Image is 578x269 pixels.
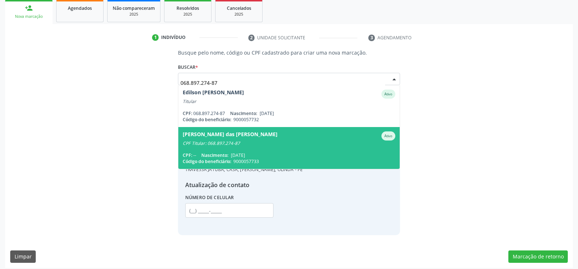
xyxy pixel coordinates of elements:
[233,158,259,165] span: 9000057733
[508,250,568,263] button: Marcação de retorno
[185,192,234,203] label: Número de celular
[183,131,278,141] div: [PERSON_NAME] das [PERSON_NAME]
[185,203,274,218] input: (__) _____-_____
[183,90,244,99] div: Edilson [PERSON_NAME]
[161,34,186,41] div: Indivíduo
[183,110,395,116] div: 068.897.274-87
[183,99,395,104] div: Titular
[201,152,228,158] span: Nascimento:
[183,158,231,165] span: Código do beneficiário:
[231,152,245,158] span: [DATE]
[181,75,385,90] input: Busque por nome, código ou CPF
[384,134,392,138] small: Ativo
[384,92,392,96] small: Ativo
[10,250,36,263] button: Limpar
[10,14,47,19] div: Nova marcação
[185,181,303,189] div: Atualização de contato
[25,4,33,12] div: person_add
[170,12,206,17] div: 2025
[178,62,198,73] label: Buscar
[113,5,155,11] span: Não compareceram
[176,5,199,11] span: Resolvidos
[260,110,274,116] span: [DATE]
[183,116,231,123] span: Código do beneficiário:
[183,141,395,146] div: CPF Titular: 068.897.274-87
[185,166,303,173] div: TRAVESSA JATUBA, CASA, [PERSON_NAME], OLINDA - PE
[183,152,192,158] span: CPF:
[152,34,159,41] div: 1
[183,110,192,116] span: CPF:
[221,12,257,17] div: 2025
[183,152,395,158] div: --
[113,12,155,17] div: 2025
[230,110,257,116] span: Nascimento:
[233,116,259,123] span: 9000057732
[68,5,92,11] span: Agendados
[227,5,251,11] span: Cancelados
[178,49,400,56] p: Busque pelo nome, código ou CPF cadastrado para criar uma nova marcação.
